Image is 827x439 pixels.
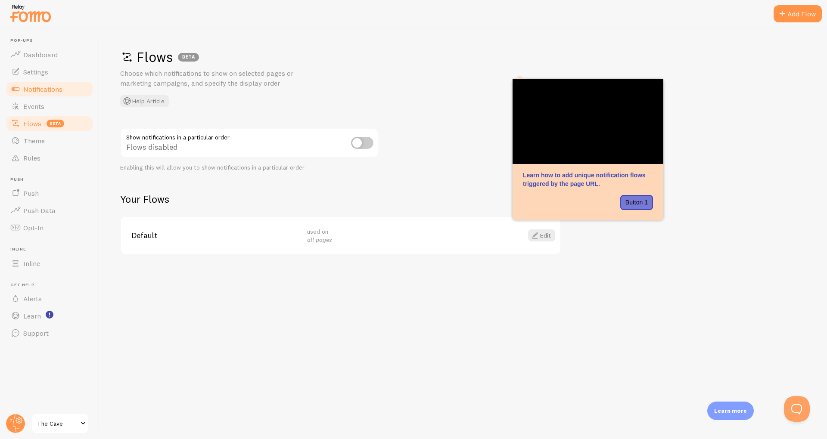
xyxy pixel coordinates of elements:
[120,164,379,172] div: Enabling this will allow you to show notifications in a particular order
[23,206,56,215] span: Push Data
[5,98,94,115] a: Events
[23,136,45,145] span: Theme
[23,223,44,232] span: Opt-In
[23,154,40,162] span: Rules
[31,413,89,434] a: The Cave
[5,325,94,342] a: Support
[23,50,58,59] span: Dashboard
[307,228,332,244] span: used on
[23,294,42,303] span: Alerts
[120,68,327,88] p: Choose which notifications to show on selected pages or marketing campaigns, and specify the disp...
[523,171,653,188] p: Learn how to add unique notification flows triggered by the page URL.
[5,202,94,219] a: Push Data
[5,149,94,167] a: Rules
[23,68,48,76] span: Settings
[23,189,39,198] span: Push
[5,115,94,132] a: Flows beta
[23,259,40,268] span: Inline
[10,247,94,252] span: Inline
[120,192,561,206] h2: Your Flows
[23,312,41,320] span: Learn
[23,102,44,111] span: Events
[707,402,754,420] div: Learn more
[10,282,94,288] span: Get Help
[528,229,555,241] a: Edit
[5,255,94,272] a: Inline
[5,307,94,325] a: Learn
[714,407,747,415] p: Learn more
[23,85,62,93] span: Notifications
[47,120,64,127] span: beta
[10,38,94,43] span: Pop-ups
[5,46,94,63] a: Dashboard
[23,329,49,337] span: Support
[5,219,94,236] a: Opt-In
[307,236,332,244] em: all pages
[120,48,801,66] h1: Flows
[5,63,94,80] a: Settings
[620,195,653,210] button: Button 1
[5,80,94,98] a: Notifications
[131,232,297,239] span: Default
[46,311,53,318] svg: <p>Watch New Feature Tutorials!</p>
[5,290,94,307] a: Alerts
[9,2,52,24] img: fomo-relay-logo-orange.svg
[120,128,379,159] div: Flows disabled
[178,53,199,62] div: BETA
[10,177,94,182] span: Push
[23,119,41,128] span: Flows
[37,418,78,429] span: The Cave
[5,185,94,202] a: Push
[5,132,94,149] a: Theme
[120,95,169,107] button: Help Article
[784,396,810,422] iframe: Help Scout Beacon - Open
